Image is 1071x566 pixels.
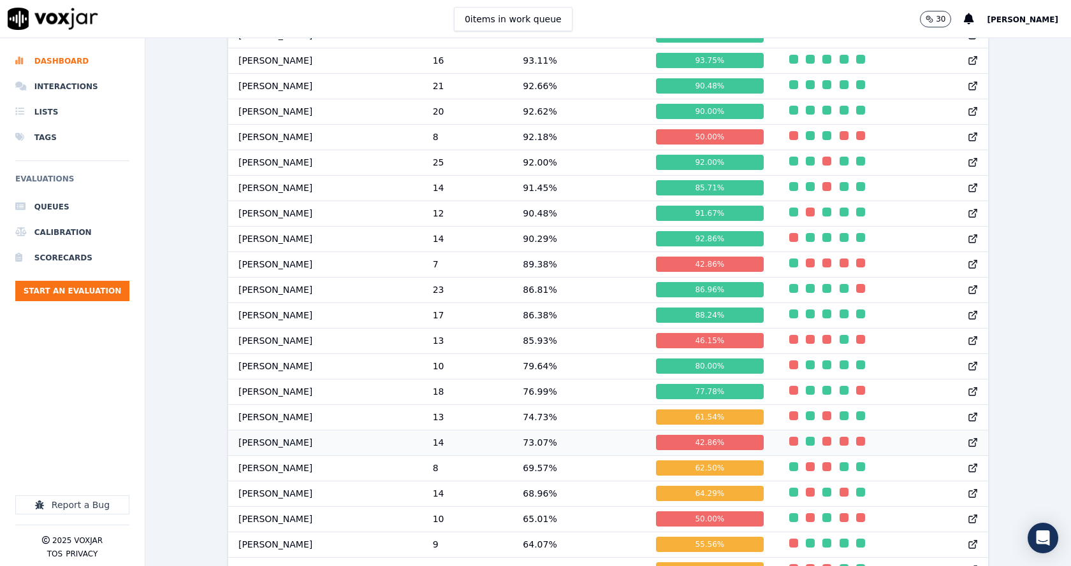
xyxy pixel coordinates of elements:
td: 13 [423,404,513,430]
a: Scorecards [15,245,129,271]
td: 16 [423,48,513,73]
div: 93.75 % [656,53,763,68]
td: 91.45 % [513,175,646,201]
td: 23 [423,277,513,302]
h6: Evaluations [15,171,129,194]
button: TOS [47,549,62,559]
td: [PERSON_NAME] [228,430,423,455]
div: 88.24 % [656,308,763,323]
a: Dashboard [15,48,129,74]
td: 92.66 % [513,73,646,99]
td: 12 [423,201,513,226]
div: 64.29 % [656,486,763,501]
li: Tags [15,125,129,150]
td: [PERSON_NAME] [228,251,423,277]
a: Interactions [15,74,129,99]
img: voxjar logo [8,8,98,30]
td: 14 [423,226,513,251]
td: 64.07 % [513,532,646,557]
td: 68.96 % [513,481,646,506]
td: 7 [423,251,513,277]
td: [PERSON_NAME] [228,455,423,481]
td: 86.81 % [513,277,646,302]
td: 8 [423,455,513,481]
span: [PERSON_NAME] [987,15,1058,24]
div: 50.00 % [656,129,763,145]
td: [PERSON_NAME] [228,328,423,353]
td: 76.99 % [513,379,646,404]
button: Report a Bug [15,495,129,514]
a: Lists [15,99,129,125]
button: 30 [920,11,964,27]
div: 92.00 % [656,155,763,170]
td: 14 [423,481,513,506]
div: 42.86 % [656,257,763,272]
td: [PERSON_NAME] [228,404,423,430]
td: 25 [423,150,513,175]
td: 92.62 % [513,99,646,124]
td: 17 [423,302,513,328]
td: 89.38 % [513,251,646,277]
p: 2025 Voxjar [52,535,103,546]
a: Queues [15,194,129,220]
td: [PERSON_NAME] [228,353,423,379]
td: [PERSON_NAME] [228,226,423,251]
p: 30 [936,14,945,24]
div: 90.00 % [656,104,763,119]
td: 65.01 % [513,506,646,532]
td: 14 [423,175,513,201]
td: 18 [423,379,513,404]
div: 55.56 % [656,537,763,552]
div: 91.67 % [656,206,763,221]
td: 69.57 % [513,455,646,481]
td: 79.64 % [513,353,646,379]
td: [PERSON_NAME] [228,124,423,150]
button: Start an Evaluation [15,281,129,301]
td: 92.18 % [513,124,646,150]
td: 86.38 % [513,302,646,328]
button: 30 [920,11,951,27]
td: 20 [423,99,513,124]
td: [PERSON_NAME] [228,379,423,404]
div: 85.71 % [656,180,763,195]
button: 0items in work queue [454,7,572,31]
div: 86.96 % [656,282,763,297]
div: 42.86 % [656,435,763,450]
td: 85.93 % [513,328,646,353]
div: 50.00 % [656,511,763,527]
td: [PERSON_NAME] [228,506,423,532]
td: [PERSON_NAME] [228,201,423,226]
button: [PERSON_NAME] [987,11,1071,27]
div: 77.78 % [656,384,763,399]
div: Open Intercom Messenger [1028,523,1058,553]
td: 93.11 % [513,48,646,73]
td: 92.00 % [513,150,646,175]
td: [PERSON_NAME] [228,48,423,73]
div: 92.86 % [656,231,763,246]
div: 62.50 % [656,460,763,476]
td: 10 [423,506,513,532]
td: [PERSON_NAME] [228,150,423,175]
td: 13 [423,328,513,353]
td: 74.73 % [513,404,646,430]
td: [PERSON_NAME] [228,302,423,328]
div: 46.15 % [656,333,763,348]
button: Privacy [66,549,98,559]
td: 9 [423,532,513,557]
td: 10 [423,353,513,379]
td: 90.48 % [513,201,646,226]
td: 73.07 % [513,430,646,455]
li: Calibration [15,220,129,245]
td: [PERSON_NAME] [228,532,423,557]
div: 61.54 % [656,409,763,425]
div: 90.48 % [656,78,763,94]
td: [PERSON_NAME] [228,73,423,99]
td: [PERSON_NAME] [228,277,423,302]
td: 90.29 % [513,226,646,251]
td: [PERSON_NAME] [228,481,423,506]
